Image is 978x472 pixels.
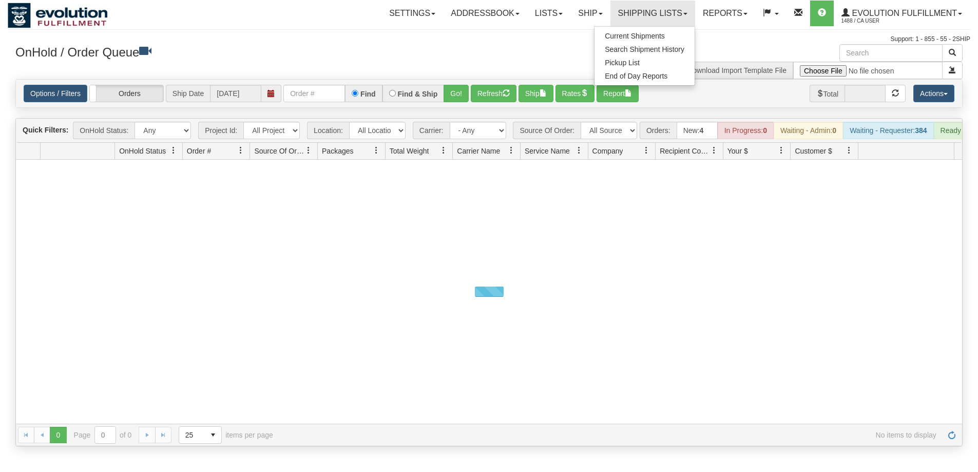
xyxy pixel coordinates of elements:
[23,125,68,135] label: Quick Filters:
[705,142,723,159] a: Recipient Country filter column settings
[322,146,353,156] span: Packages
[166,85,210,102] span: Ship Date
[457,146,500,156] span: Carrier Name
[605,45,684,53] span: Search Shipment History
[50,427,66,443] span: Page 0
[390,146,429,156] span: Total Weight
[687,66,787,74] a: Download Import Template File
[595,56,695,69] a: Pickup List
[944,427,960,443] a: Refresh
[179,426,273,444] span: items per page
[179,426,222,444] span: Page sizes drop down
[555,85,595,102] button: Rates
[840,142,858,159] a: Customer $ filter column settings
[660,146,710,156] span: Recipient Country
[810,85,845,102] span: Total
[360,90,376,98] label: Find
[605,32,665,40] span: Current Shipments
[185,430,199,440] span: 25
[471,85,516,102] button: Refresh
[597,85,639,102] button: Report
[727,146,748,156] span: Your $
[254,146,304,156] span: Source Of Order
[8,35,970,44] div: Support: 1 - 855 - 55 - 2SHIP
[695,1,755,26] a: Reports
[74,426,132,444] span: Page of 0
[763,126,767,135] strong: 0
[850,9,957,17] span: Evolution Fulfillment
[16,119,962,143] div: grid toolbar
[381,1,443,26] a: Settings
[198,122,243,139] span: Project Id:
[610,1,695,26] a: Shipping lists
[570,1,610,26] a: Ship
[187,146,211,156] span: Order #
[793,62,943,79] input: Import
[398,90,438,98] label: Find & Ship
[15,44,482,59] h3: OnHold / Order Queue
[368,142,385,159] a: Packages filter column settings
[595,43,695,56] a: Search Shipment History
[942,44,963,62] button: Search
[519,85,553,102] button: Ship
[300,142,317,159] a: Source Of Order filter column settings
[73,122,135,139] span: OnHold Status:
[307,122,349,139] span: Location:
[605,59,640,67] span: Pickup List
[595,69,695,83] a: End of Day Reports
[638,142,655,159] a: Company filter column settings
[915,126,927,135] strong: 384
[913,85,954,102] button: Actions
[677,122,718,139] div: New:
[444,85,469,102] button: Go!
[839,44,943,62] input: Search
[605,72,667,80] span: End of Day Reports
[592,146,623,156] span: Company
[165,142,182,159] a: OnHold Status filter column settings
[525,146,570,156] span: Service Name
[640,122,677,139] span: Orders:
[795,146,832,156] span: Customer $
[413,122,450,139] span: Carrier:
[119,146,166,156] span: OnHold Status
[24,85,87,102] a: Options / Filters
[700,126,704,135] strong: 4
[90,85,163,102] label: Orders
[287,431,936,439] span: No items to display
[774,122,843,139] div: Waiting - Admin:
[527,1,570,26] a: Lists
[8,3,108,28] img: logo1488.jpg
[443,1,527,26] a: Addressbook
[232,142,250,159] a: Order # filter column settings
[205,427,221,443] span: select
[435,142,452,159] a: Total Weight filter column settings
[570,142,588,159] a: Service Name filter column settings
[841,16,918,26] span: 1488 / CA User
[283,85,345,102] input: Order #
[954,183,977,288] iframe: chat widget
[832,126,836,135] strong: 0
[773,142,790,159] a: Your $ filter column settings
[718,122,774,139] div: In Progress:
[834,1,970,26] a: Evolution Fulfillment 1488 / CA User
[503,142,520,159] a: Carrier Name filter column settings
[843,122,933,139] div: Waiting - Requester:
[595,29,695,43] a: Current Shipments
[513,122,581,139] span: Source Of Order:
